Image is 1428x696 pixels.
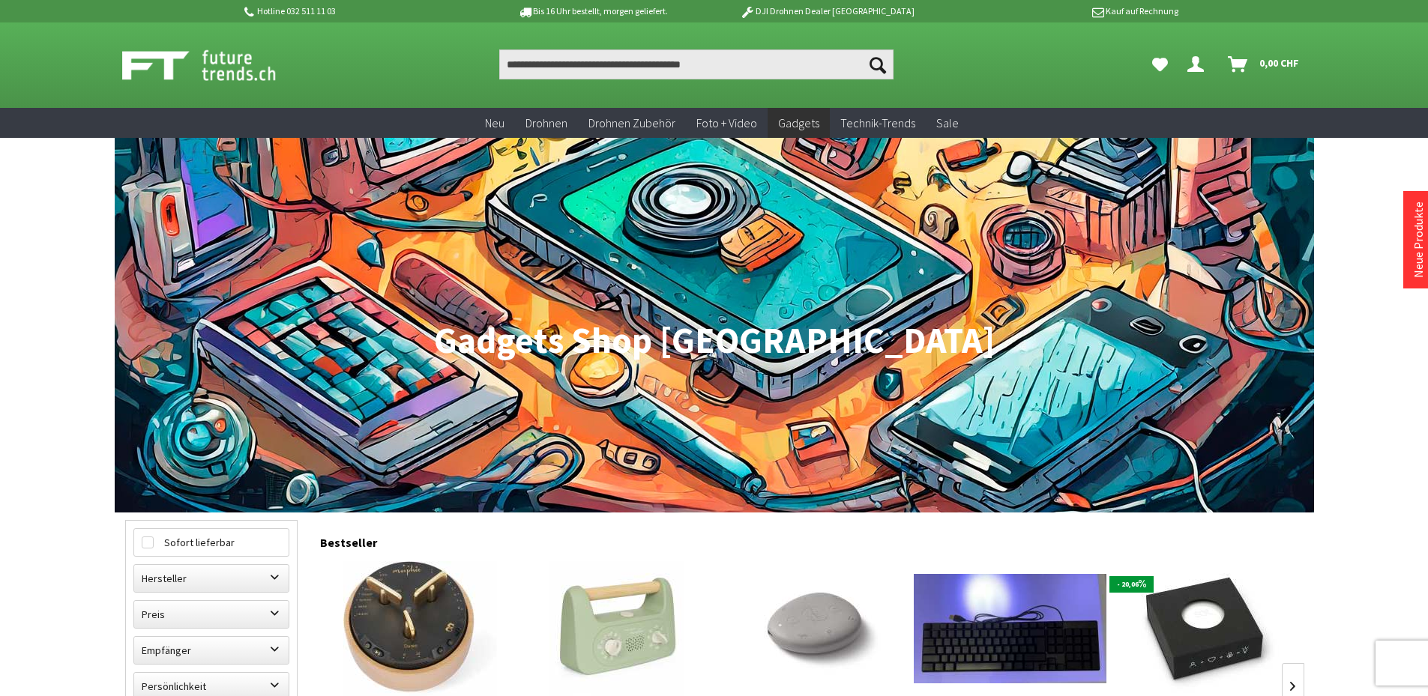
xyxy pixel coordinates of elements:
p: Kauf auf Rechnung [945,2,1178,20]
input: Produkt, Marke, Kategorie, EAN, Artikelnummer… [499,49,894,79]
a: Gadgets [768,108,830,139]
p: Bis 16 Uhr bestellt, morgen geliefert. [476,2,710,20]
img: Morphée ZEN [746,561,881,696]
a: Foto + Video [686,108,768,139]
h1: Gadgets Shop [GEOGRAPHIC_DATA] [125,322,1304,360]
label: Sofort lieferbar [134,529,289,556]
a: Drohnen Zubehör [578,108,686,139]
label: Empfänger [134,637,289,664]
p: DJI Drohnen Dealer [GEOGRAPHIC_DATA] [710,2,944,20]
a: Meine Favoriten [1145,49,1175,79]
span: 0,00 CHF [1259,51,1299,75]
p: Hotline 032 511 11 03 [242,2,476,20]
a: Neu [475,108,515,139]
a: Technik-Trends [830,108,926,139]
button: Suchen [862,49,894,79]
span: Sale [936,115,959,130]
img: Shop Futuretrends - zur Startseite wechseln [122,46,309,84]
a: Sale [926,108,969,139]
a: Neue Produkte [1411,202,1426,278]
span: Technik-Trends [840,115,915,130]
img: Morphée - Meditationsbox für Kinder [549,561,684,696]
span: Drohnen [525,115,567,130]
img: Morphée - Box zum Meditieren FR-EN-DE-NL [343,561,497,696]
a: Dein Konto [1181,49,1216,79]
span: Gadgets [778,115,819,130]
div: Bestseller [320,520,1304,557]
span: Foto + Video [696,115,757,130]
span: Neu [485,115,504,130]
span: Drohnen Zubehör [588,115,675,130]
img: SOI. Das erste automatische Handtaschenlicht der Welt. [1117,561,1297,696]
label: Hersteller [134,565,289,592]
a: Warenkorb [1222,49,1307,79]
a: Drohnen [515,108,578,139]
label: Preis [134,601,289,628]
img: Blank Keyboard - Die Tastatur ohne Beschriftung [914,574,1106,684]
